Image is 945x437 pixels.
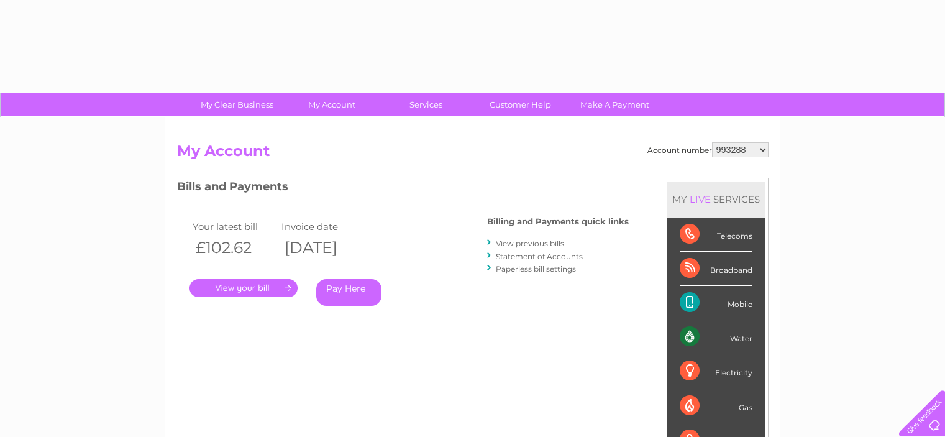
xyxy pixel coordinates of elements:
[496,252,583,261] a: Statement of Accounts
[189,218,279,235] td: Your latest bill
[687,193,713,205] div: LIVE
[177,178,629,200] h3: Bills and Payments
[667,182,765,217] div: MY SERVICES
[496,239,564,248] a: View previous bills
[278,235,368,260] th: [DATE]
[680,389,752,423] div: Gas
[680,218,752,252] div: Telecoms
[177,142,769,166] h2: My Account
[680,286,752,320] div: Mobile
[280,93,383,116] a: My Account
[680,354,752,389] div: Electricity
[469,93,572,116] a: Customer Help
[680,252,752,286] div: Broadband
[375,93,477,116] a: Services
[189,279,298,297] a: .
[189,235,279,260] th: £102.62
[278,218,368,235] td: Invoice date
[316,279,381,306] a: Pay Here
[186,93,288,116] a: My Clear Business
[680,320,752,354] div: Water
[487,217,629,226] h4: Billing and Payments quick links
[564,93,666,116] a: Make A Payment
[647,142,769,157] div: Account number
[496,264,576,274] a: Paperless bill settings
